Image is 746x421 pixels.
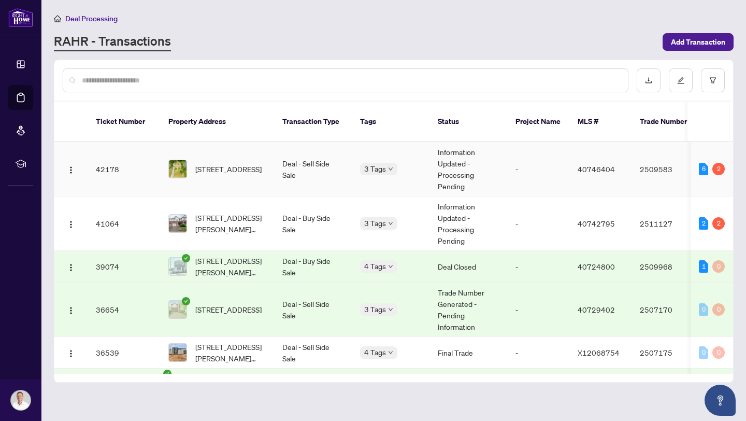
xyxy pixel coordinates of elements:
span: [STREET_ADDRESS][PERSON_NAME][PERSON_NAME] [195,255,266,278]
div: 0 [712,346,725,359]
td: Deal - Sell Side Sale [274,142,352,197]
td: 42178 [88,142,160,197]
td: - [507,197,569,251]
td: - [507,283,569,337]
span: [STREET_ADDRESS] [195,163,262,175]
img: Logo [67,220,75,229]
img: logo [8,8,33,27]
a: RAHR - Transactions [54,33,171,51]
span: check-circle [182,254,190,262]
td: Information Updated - Processing Pending [429,142,507,197]
td: Deal - Buy Side Sale [274,197,352,251]
span: 40724800 [578,262,615,271]
td: 2507175 [632,337,704,369]
button: Logo [63,161,79,177]
img: thumbnail-img [169,258,187,275]
div: 2 [712,163,725,175]
span: edit [677,77,684,84]
div: 2 [699,217,708,230]
th: Transaction Type [274,102,352,142]
td: Trade Number Generated - Pending Information [429,283,507,337]
img: thumbnail-img [169,344,187,361]
span: filter [709,77,716,84]
span: down [388,307,393,312]
td: Information Updated - Processing Pending [429,197,507,251]
span: down [388,166,393,172]
td: Deal - Buy Side Sale [274,251,352,283]
span: [STREET_ADDRESS][PERSON_NAME][PERSON_NAME] [195,212,266,235]
td: 41064 [88,197,160,251]
button: edit [669,68,693,92]
th: Trade Number [632,102,704,142]
span: 4 Tags [364,260,386,272]
div: 0 [699,303,708,316]
span: 40729402 [578,305,615,314]
button: Logo [63,215,79,232]
span: down [388,350,393,355]
div: 1 [699,260,708,273]
span: Add Transaction [671,34,725,50]
span: 3 Tags [364,163,386,175]
div: 2 [712,217,725,230]
span: 40742795 [578,219,615,228]
span: check-circle [163,370,171,378]
img: thumbnail-img [169,160,187,178]
button: Open asap [705,385,736,416]
span: 3 Tags [364,217,386,229]
span: 3 Tags [364,303,386,315]
td: - [507,142,569,197]
td: Deal - Sell Side Sale [274,283,352,337]
td: Final Trade [429,337,507,369]
img: Logo [67,166,75,174]
img: Profile Icon [11,390,31,410]
th: Project Name [507,102,569,142]
div: 6 [699,163,708,175]
button: Logo [63,344,79,361]
span: 40746404 [578,164,615,174]
img: Logo [67,263,75,272]
td: 2511127 [632,197,704,251]
span: check-circle [182,297,190,305]
button: Logo [63,301,79,318]
span: [STREET_ADDRESS] [195,304,262,315]
span: down [388,221,393,226]
td: Deal Closed [429,251,507,283]
td: - [507,251,569,283]
button: Logo [63,258,79,275]
button: Add Transaction [663,33,734,51]
button: download [637,68,661,92]
td: 2507170 [632,283,704,337]
td: 39074 [88,251,160,283]
span: X12068754 [578,348,620,357]
td: 2509968 [632,251,704,283]
td: Deal - Sell Side Sale [274,337,352,369]
img: Logo [67,306,75,315]
td: 36654 [88,283,160,337]
span: home [54,15,61,22]
th: Tags [352,102,429,142]
img: thumbnail-img [169,215,187,232]
div: 0 [699,346,708,359]
td: - [507,337,569,369]
img: thumbnail-img [169,301,187,318]
th: Property Address [160,102,274,142]
span: download [645,77,652,84]
span: down [388,264,393,269]
th: MLS # [569,102,632,142]
th: Ticket Number [88,102,160,142]
img: Logo [67,349,75,358]
span: [STREET_ADDRESS][PERSON_NAME][PERSON_NAME] [195,341,266,364]
td: 2509583 [632,142,704,197]
div: 0 [712,303,725,316]
button: filter [701,68,725,92]
span: Deal Processing [65,14,118,23]
div: 0 [712,260,725,273]
span: 4 Tags [364,346,386,358]
td: 36539 [88,337,160,369]
th: Status [429,102,507,142]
